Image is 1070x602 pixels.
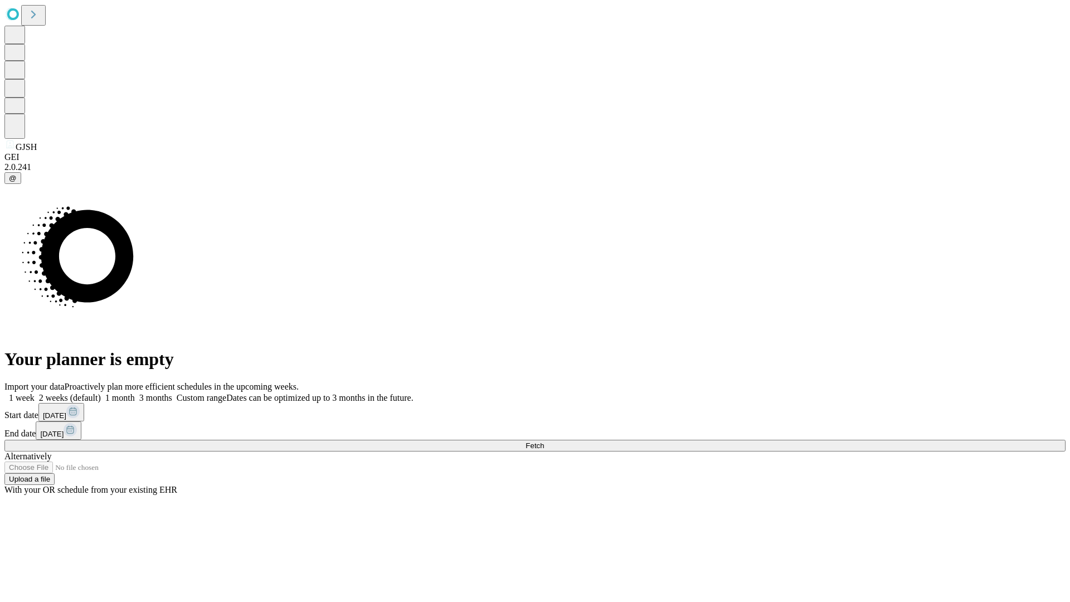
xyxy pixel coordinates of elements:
span: Import your data [4,382,65,391]
span: 1 month [105,393,135,402]
span: Proactively plan more efficient schedules in the upcoming weeks. [65,382,299,391]
span: [DATE] [40,430,64,438]
span: @ [9,174,17,182]
button: Fetch [4,440,1066,452]
span: GJSH [16,142,37,152]
h1: Your planner is empty [4,349,1066,370]
span: 1 week [9,393,35,402]
span: Alternatively [4,452,51,461]
div: End date [4,421,1066,440]
span: Dates can be optimized up to 3 months in the future. [226,393,413,402]
div: GEI [4,152,1066,162]
span: Fetch [526,441,544,450]
button: Upload a file [4,473,55,485]
span: 2 weeks (default) [39,393,101,402]
div: Start date [4,403,1066,421]
button: [DATE] [36,421,81,440]
span: Custom range [177,393,226,402]
button: @ [4,172,21,184]
span: With your OR schedule from your existing EHR [4,485,177,494]
div: 2.0.241 [4,162,1066,172]
button: [DATE] [38,403,84,421]
span: 3 months [139,393,172,402]
span: [DATE] [43,411,66,420]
